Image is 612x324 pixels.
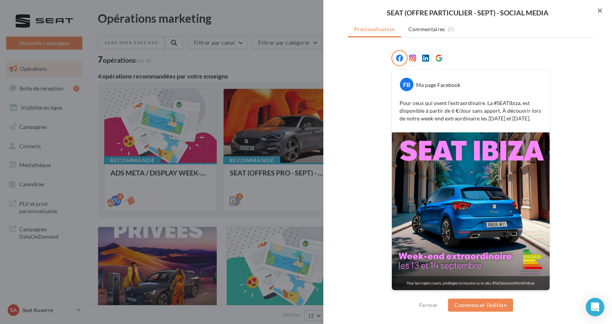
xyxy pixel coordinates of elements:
[391,291,550,301] div: La prévisualisation est non-contractuelle
[586,298,604,316] div: Open Intercom Messenger
[408,25,445,33] span: Commentaires
[400,99,542,122] p: Pour ceux qui osent l'extraordinaire. La #SEATIbiza, est disponible à partir de 6 €/Jour sans app...
[416,301,441,310] button: Fermer
[448,299,513,312] button: Commencer l'édition
[336,9,600,16] div: SEAT (OFFRE PARTICULIER - SEPT) - SOCIAL MEDIA
[448,26,455,32] span: (0)
[400,78,413,91] div: FB
[416,81,460,89] div: Ma page Facebook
